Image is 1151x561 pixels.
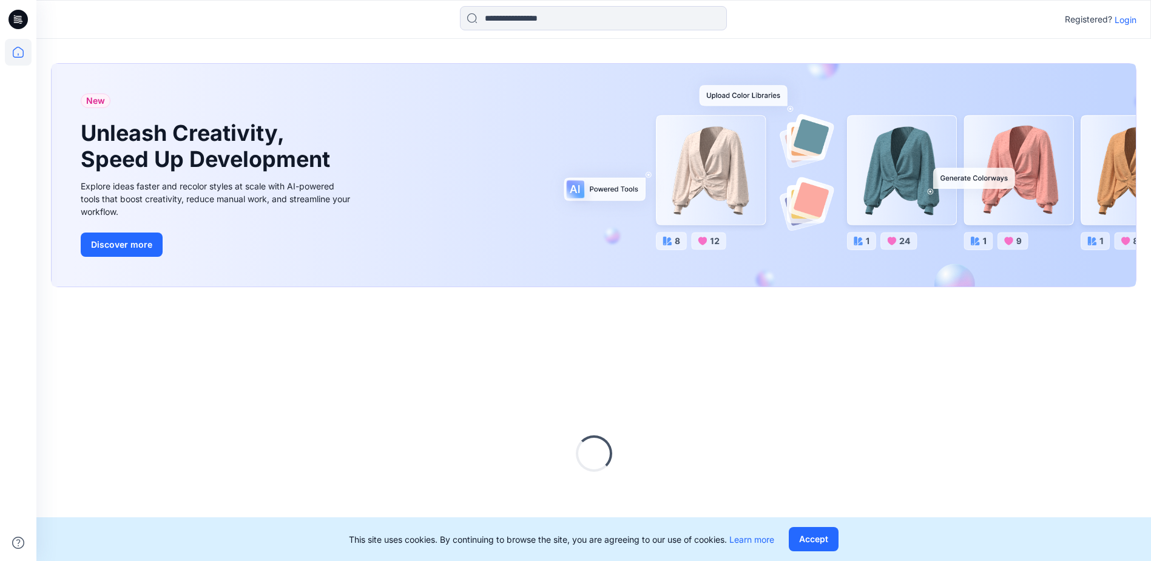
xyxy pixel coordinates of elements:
p: This site uses cookies. By continuing to browse the site, you are agreeing to our use of cookies. [349,533,774,546]
a: Learn more [729,534,774,545]
span: New [86,93,105,108]
a: Discover more [81,233,354,257]
button: Discover more [81,233,163,257]
h1: Unleash Creativity, Speed Up Development [81,120,336,172]
button: Accept [789,527,839,551]
p: Login [1115,13,1136,26]
div: Explore ideas faster and recolor styles at scale with AI-powered tools that boost creativity, red... [81,180,354,218]
p: Registered? [1065,12,1112,27]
